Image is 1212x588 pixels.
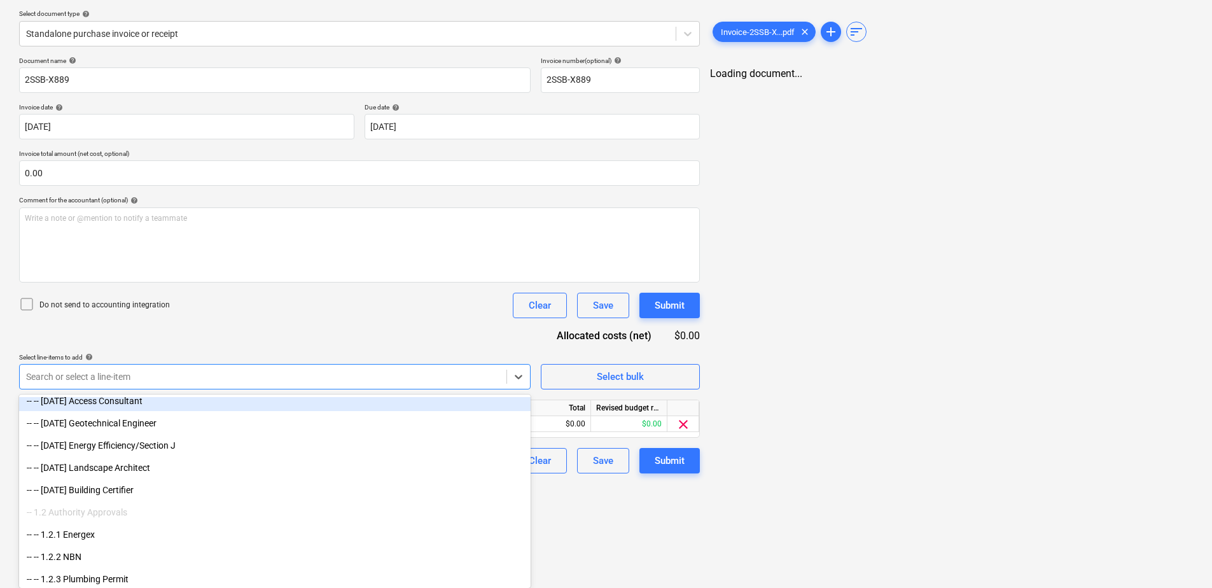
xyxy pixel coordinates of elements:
[19,67,531,93] input: Document name
[19,10,700,18] div: Select document type
[365,103,700,111] div: Due date
[19,413,531,433] div: -- -- [DATE] Geotechnical Engineer
[593,297,613,314] div: Save
[672,328,700,343] div: $0.00
[19,57,531,65] div: Document name
[597,368,644,385] div: Select bulk
[19,150,700,160] p: Invoice total amount (net cost, optional)
[19,435,531,456] div: -- -- [DATE] Energy Efficiency/Section J
[19,547,531,567] div: -- -- 1.2.2 NBN
[19,160,700,186] input: Invoice total amount (net cost, optional)
[639,448,700,473] button: Submit
[797,24,812,39] span: clear
[713,27,802,37] span: Invoice-2SSB-X...pdf
[591,400,667,416] div: Revised budget remaining
[534,328,672,343] div: Allocated costs (net)
[19,196,700,204] div: Comment for the accountant (optional)
[19,435,531,456] div: -- -- 1.1.12 Energy Efficiency/Section J
[515,400,591,416] div: Total
[655,297,685,314] div: Submit
[513,448,567,473] button: Clear
[39,300,170,311] p: Do not send to accounting integration
[19,502,531,522] div: -- 1.2 Authority Approvals
[611,57,622,64] span: help
[19,480,531,500] div: -- -- [DATE] Building Certifier
[541,364,700,389] button: Select bulk
[541,57,700,65] div: Invoice number (optional)
[1148,527,1212,588] iframe: Chat Widget
[541,67,700,93] input: Invoice number
[529,452,551,469] div: Clear
[577,448,629,473] button: Save
[19,458,531,478] div: -- -- 1.1.13 Landscape Architect
[66,57,76,64] span: help
[19,524,531,545] div: -- -- 1.2.1 Energex
[389,104,400,111] span: help
[639,293,700,318] button: Submit
[53,104,63,111] span: help
[19,391,531,411] div: -- -- 1.1.10 Access Consultant
[577,293,629,318] button: Save
[19,353,531,361] div: Select line-items to add
[19,413,531,433] div: -- -- 1.1.11 Geotechnical Engineer
[849,24,864,39] span: sort
[365,114,700,139] input: Due date not specified
[823,24,839,39] span: add
[515,416,591,432] div: $0.00
[591,416,667,432] div: $0.00
[676,417,691,432] span: clear
[19,114,354,139] input: Invoice date not specified
[19,480,531,500] div: -- -- 1.1.14 Building Certifier
[513,293,567,318] button: Clear
[655,452,685,469] div: Submit
[593,452,613,469] div: Save
[128,197,138,204] span: help
[19,103,354,111] div: Invoice date
[19,458,531,478] div: -- -- [DATE] Landscape Architect
[713,22,816,42] div: Invoice-2SSB-X...pdf
[19,391,531,411] div: -- -- [DATE] Access Consultant
[529,297,551,314] div: Clear
[83,353,93,361] span: help
[710,67,1193,80] div: Loading document...
[80,10,90,18] span: help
